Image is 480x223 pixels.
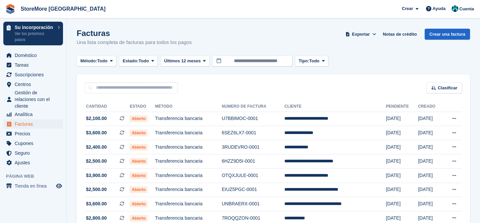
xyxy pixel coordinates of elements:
[222,183,284,197] td: EIUZ5PGC-0001
[418,197,442,211] td: [DATE]
[299,58,309,64] span: Tipo:
[15,25,54,30] p: Su incorporación
[130,201,148,207] span: Abierto
[130,215,148,222] span: Abierto
[15,60,55,70] span: Tareas
[130,172,148,179] span: Abierto
[97,58,108,64] span: Todo
[119,56,158,67] button: Estado: Todo
[86,215,107,222] span: $2,800.00
[3,51,63,60] a: menu
[3,181,63,191] a: menú
[18,3,108,14] a: StoreMore [GEOGRAPHIC_DATA]
[77,39,192,46] p: Una lista completa de facturas para todos los pagos
[309,58,319,64] span: Todo
[418,183,442,197] td: [DATE]
[15,80,55,89] span: Centros
[15,70,55,79] span: Suscripciones
[86,172,107,179] span: $3,900.00
[130,101,155,112] th: Estado
[155,101,222,112] th: Método
[3,129,63,138] a: menu
[86,158,107,165] span: $2,500.00
[15,129,55,138] span: Precios
[425,29,470,40] a: Crear una factura
[418,154,442,169] td: [DATE]
[77,29,192,38] h1: Facturas
[86,200,107,207] span: $3,600.00
[3,60,63,70] a: menu
[380,29,419,40] a: Notas de crédito
[418,101,442,112] th: Creado
[80,58,97,64] span: Método:
[386,183,418,197] td: [DATE]
[15,31,54,43] p: Ver los próximos pasos
[130,144,148,151] span: Abierto
[3,110,63,119] a: menu
[222,197,284,211] td: UNBRAERX-0001
[3,70,63,79] a: menu
[86,186,107,193] span: $2,500.00
[3,89,63,109] a: menu
[386,154,418,169] td: [DATE]
[402,5,413,12] span: Crear
[438,85,457,91] span: Clasificar
[418,112,442,126] td: [DATE]
[452,5,458,12] img: Maria Vela Padilla
[86,144,107,151] span: $2,400.00
[85,101,130,112] th: Cantidad
[3,80,63,89] a: menu
[386,197,418,211] td: [DATE]
[155,183,222,197] td: Transferencia bancaria
[86,115,107,122] span: $2,100.00
[418,126,442,140] td: [DATE]
[130,130,148,136] span: Abierto
[15,51,55,60] span: Doméstico
[15,89,55,109] span: Gestión de relaciones con el cliente
[459,6,474,12] span: Cuenta
[418,169,442,183] td: [DATE]
[386,126,418,140] td: [DATE]
[86,129,107,136] span: $3,600.00
[15,119,55,129] span: Facturas
[222,140,284,154] td: 3RUDEVRO-0001
[3,148,63,158] a: menu
[5,4,15,14] img: stora-icon-8386f47178a22dfd0bd8f6a31ec36ba5ce8667c1dd55bd0f319d3a0aa187defe.svg
[130,158,148,165] span: Abierto
[295,56,328,67] button: Tipo: Todo
[3,22,63,45] a: Su incorporación Ver los próximos pasos
[3,119,63,129] a: menu
[160,56,210,67] button: Últimos 12 meses
[130,115,148,122] span: Abierto
[155,197,222,211] td: Transferencia bancaria
[155,112,222,126] td: Transferencia bancaria
[15,158,55,167] span: Ajustes
[222,169,284,183] td: OTQXJULE-0001
[155,154,222,169] td: Transferencia bancaria
[352,31,370,38] span: Exportar
[222,101,284,112] th: Número de factura
[164,58,201,64] span: Últimos 12 meses
[344,29,378,40] button: Exportar
[418,140,442,154] td: [DATE]
[386,101,418,112] th: Pendiente
[222,154,284,169] td: 6HZZ9D5I-0001
[15,139,55,148] span: Cupones
[139,58,149,64] span: Todo
[155,140,222,154] td: Transferencia bancaria
[55,182,63,190] a: Vista previa de la tienda
[77,56,116,67] button: Método: Todo
[15,181,55,191] span: Tienda en línea
[222,112,284,126] td: U7BBIMOC-0001
[433,5,446,12] span: Ayuda
[284,101,386,112] th: Cliente
[15,110,55,119] span: Analítica
[15,148,55,158] span: Seguro
[222,126,284,140] td: 6SEZ6LX7-0001
[386,112,418,126] td: [DATE]
[123,58,139,64] span: Estado:
[6,173,66,180] span: Página web
[386,140,418,154] td: [DATE]
[386,169,418,183] td: [DATE]
[130,186,148,193] span: Abierto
